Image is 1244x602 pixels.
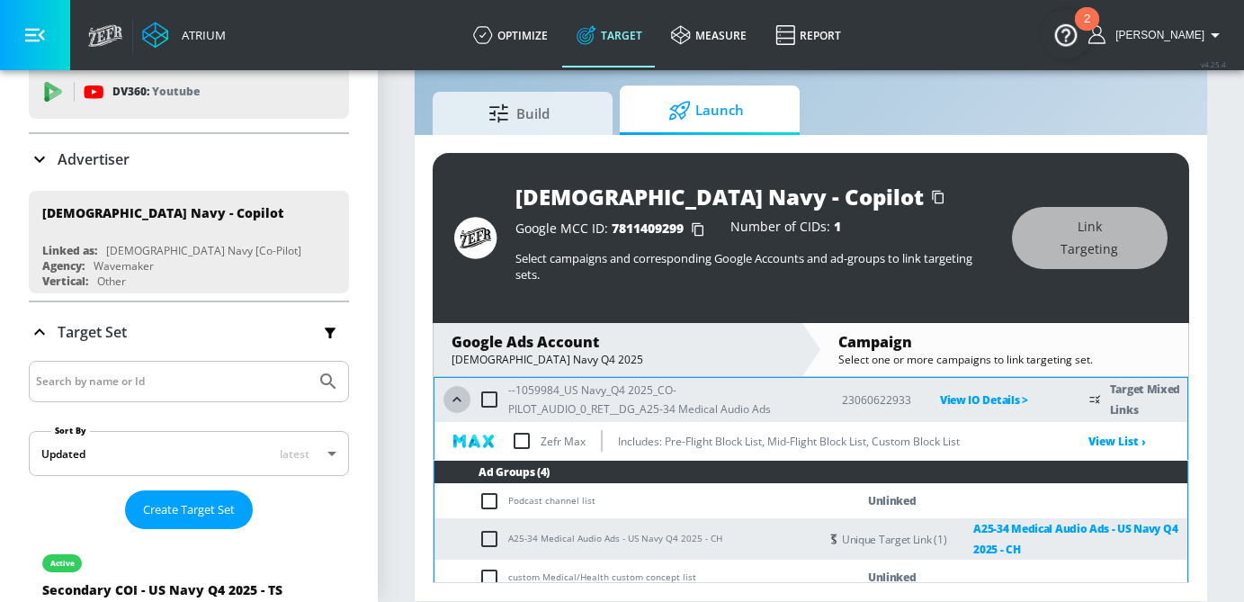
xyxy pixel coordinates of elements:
span: Launch [638,89,774,132]
th: Ad Groups (4) [434,461,1187,483]
button: Create Target Set [125,490,253,529]
div: Unique Target Link (1) [842,518,1187,560]
span: Build [451,92,587,135]
td: Podcast channel list [434,483,819,518]
div: Linked as: [42,243,97,258]
span: 1 [834,218,841,235]
div: Updated [41,446,85,462]
div: Advertiser [29,134,349,184]
div: Wavemaker [94,258,154,274]
p: Includes: Pre-Flight Block List, Mid-Flight Block List, Custom Block List [618,432,960,451]
div: [DEMOGRAPHIC_DATA] Navy - CopilotLinked as:[DEMOGRAPHIC_DATA] Navy [Co-Pilot]Agency:WavemakerVert... [29,191,349,293]
p: Target Set [58,322,127,342]
div: Vertical: [42,274,88,289]
a: Target [562,3,657,67]
a: Atrium [142,22,226,49]
span: v 4.25.4 [1201,59,1226,69]
div: Select one or more campaigns to link targeting set. [838,352,1170,367]
div: Target Set [29,302,349,362]
p: Unlinked [868,567,917,588]
label: Sort By [51,425,90,436]
a: measure [657,3,761,67]
div: Atrium [175,27,226,43]
td: custom Medical/Health custom concept list [434,560,819,595]
p: Youtube [152,82,200,101]
p: Advertiser [58,149,130,169]
div: [DEMOGRAPHIC_DATA] Navy [Co-Pilot] [106,243,301,258]
p: --1059984_US Navy_Q4 2025_CO-PILOT_AUDIO_0_RET__DG_A25-34 Medical Audio Ads [508,381,813,418]
div: active [50,559,75,568]
div: 2 [1084,19,1090,42]
p: DV360: [112,82,200,102]
p: Unlinked [868,490,917,511]
div: [DEMOGRAPHIC_DATA] Navy - Copilot [42,204,283,221]
p: 23060622933 [842,391,911,409]
p: Target Mixed Links [1110,379,1187,420]
div: Google MCC ID: [515,220,712,238]
p: Select campaigns and corresponding Google Accounts and ad-groups to link targeting sets. [515,250,994,283]
span: latest [280,446,309,462]
div: Other [97,274,126,289]
button: [PERSON_NAME] [1088,24,1226,46]
a: View List › [1088,434,1146,449]
p: Zefr Max [541,432,586,451]
td: A25-34 Medical Audio Ads - US Navy Q4 2025 - CH [434,518,819,560]
a: Report [761,3,855,67]
div: Number of CIDs: [730,220,841,238]
div: Google Ads Account [452,332,783,352]
span: login as: sammy.houle@zefr.com [1108,29,1204,41]
a: A25-34 Medical Audio Ads - US Navy Q4 2025 - CH [946,518,1187,560]
button: Open Resource Center, 2 new notifications [1041,9,1091,59]
div: Google Ads Account[DEMOGRAPHIC_DATA] Navy Q4 2025 [434,323,801,376]
p: View IO Details > [940,390,1061,410]
input: Search by name or Id [36,370,309,393]
span: Create Target Set [143,499,235,520]
div: [DEMOGRAPHIC_DATA] Navy - Copilot [515,182,924,211]
a: optimize [459,3,562,67]
div: Agency: [42,258,85,274]
span: 7811409299 [612,220,684,237]
div: DV360: Youtube [29,65,349,119]
div: [DEMOGRAPHIC_DATA] Navy Q4 2025 [452,352,783,367]
div: Campaign [838,332,1170,352]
